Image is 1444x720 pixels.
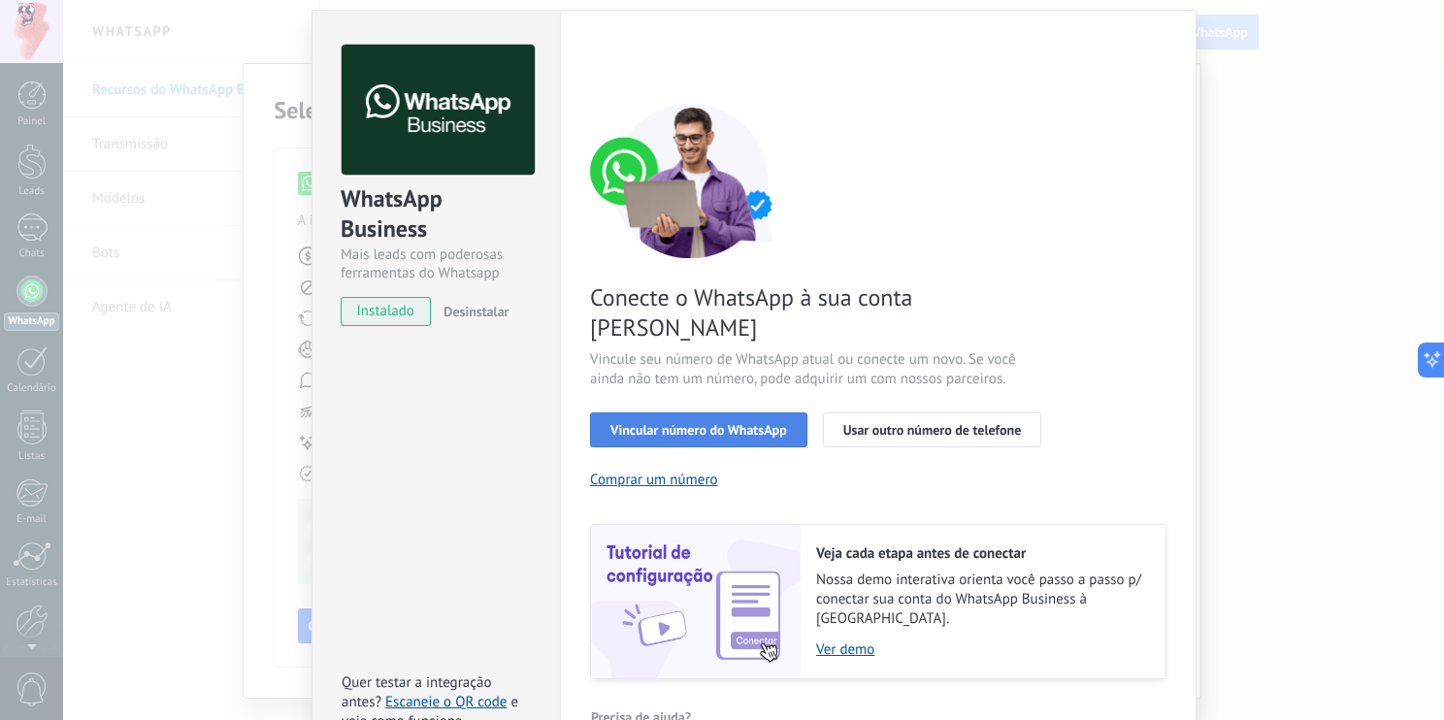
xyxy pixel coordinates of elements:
button: Usar outro número de telefone [823,412,1042,447]
a: Escaneie o QR code [385,693,507,711]
div: Mais leads com poderosas ferramentas do Whatsapp [341,245,532,282]
div: WhatsApp Business [341,183,532,245]
span: Conecte o WhatsApp à sua conta [PERSON_NAME] [590,282,1052,343]
h2: Veja cada etapa antes de conectar [816,544,1146,563]
span: Usar outro número de telefone [843,423,1022,437]
span: Desinstalar [443,303,509,320]
span: Nossa demo interativa orienta você passo a passo p/ conectar sua conta do WhatsApp Business à [GE... [816,571,1146,629]
button: Vincular número do WhatsApp [590,412,807,447]
img: logo_main.png [342,45,535,176]
button: Desinstalar [436,297,509,326]
span: Vincular número do WhatsApp [610,423,787,437]
span: Quer testar a integração antes? [342,673,491,711]
span: Vincule seu número de WhatsApp atual ou conecte um novo. Se você ainda não tem um número, pode ad... [590,350,1052,389]
button: Comprar um número [590,471,718,489]
span: instalado [342,297,430,326]
a: Ver demo [816,640,1146,659]
img: connect number [590,103,794,258]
